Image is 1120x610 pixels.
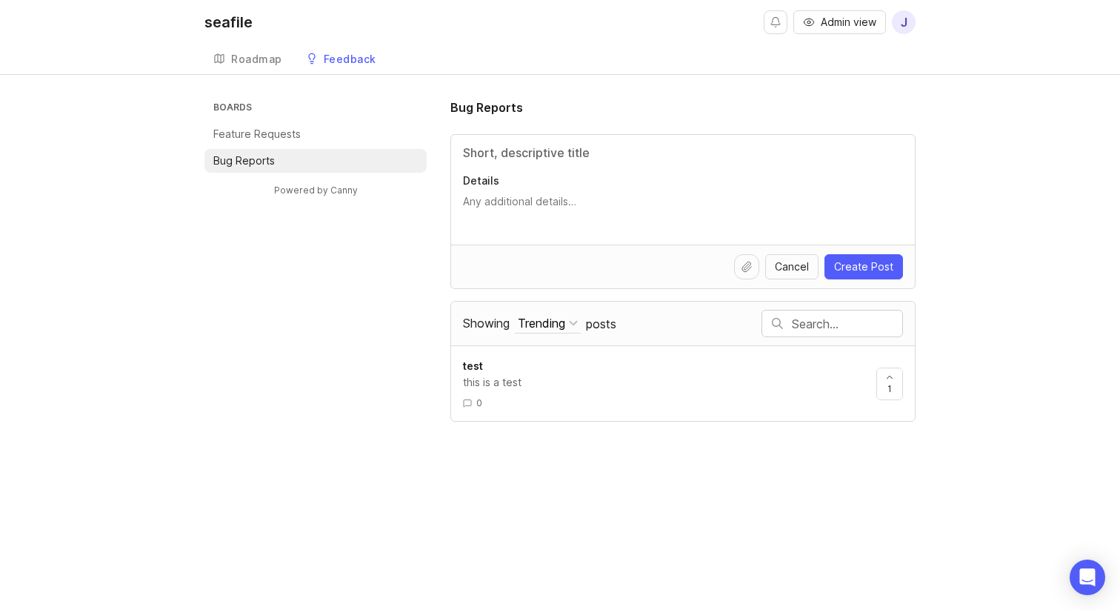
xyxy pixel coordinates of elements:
[297,44,385,75] a: Feedback
[213,127,301,142] p: Feature Requests
[793,10,886,34] button: Admin view
[450,99,523,116] h1: Bug Reports
[463,173,903,188] p: Details
[463,144,903,162] input: Title
[463,358,876,409] a: testthis is a test0
[876,368,903,400] button: 1
[463,359,483,372] span: test
[463,374,864,391] div: this is a test
[586,316,616,332] span: posts
[463,194,903,224] textarea: Details
[764,10,787,34] button: Notifications
[204,149,427,173] a: Bug Reports
[463,316,510,331] span: Showing
[792,316,902,332] input: Search…
[518,315,565,331] div: Trending
[892,10,916,34] button: j
[765,254,819,279] button: Cancel
[887,382,892,395] span: 1
[210,99,427,119] h3: Boards
[515,314,581,334] button: Showing
[834,259,893,274] span: Create Post
[824,254,903,279] button: Create Post
[1070,560,1105,595] div: Open Intercom Messenger
[775,259,809,274] span: Cancel
[213,153,275,168] p: Bug Reports
[324,54,376,64] div: Feedback
[476,397,482,409] span: 0
[901,13,907,31] span: j
[204,122,427,146] a: Feature Requests
[821,15,876,30] span: Admin view
[231,54,282,64] div: Roadmap
[204,44,291,75] a: Roadmap
[204,15,253,30] div: seafile
[272,182,360,199] a: Powered by Canny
